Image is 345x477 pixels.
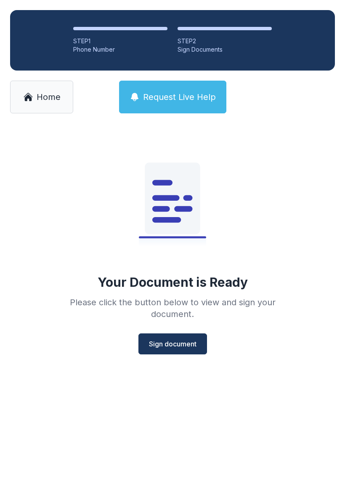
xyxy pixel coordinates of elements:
[73,45,167,54] div: Phone Number
[51,296,294,320] div: Please click the button below to view and sign your document.
[178,45,272,54] div: Sign Documents
[37,91,61,103] span: Home
[73,37,167,45] div: STEP 1
[178,37,272,45] div: STEP 2
[149,339,196,349] span: Sign document
[98,275,248,290] div: Your Document is Ready
[143,91,216,103] span: Request Live Help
